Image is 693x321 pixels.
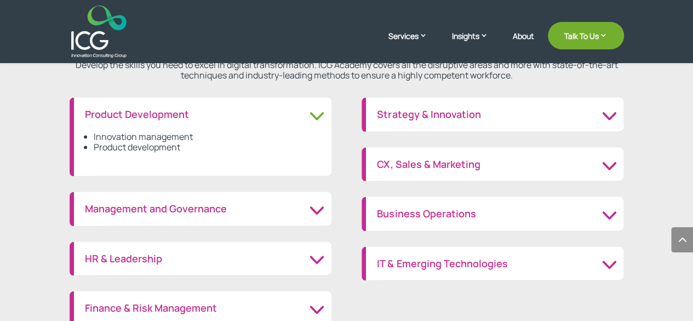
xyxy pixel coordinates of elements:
[85,203,320,215] h3: Management and Governance
[94,142,320,153] li: Product development
[388,30,438,58] a: Services
[377,109,612,121] h3: Strategy & Innovation
[377,258,612,270] h3: IT & Emerging Technologies
[70,60,624,81] p: Develop the skills you need to excel in digital transformation. ICG Academy covers all the disrup...
[377,159,612,171] h3: CX, Sales & Marketing
[511,202,693,321] iframe: Chat Widget
[85,253,320,265] h3: HR & Leadership
[85,109,320,121] h3: Product Development
[513,32,534,58] a: About
[85,302,320,314] h3: Finance & Risk Management
[377,208,612,220] h3: Business Operations
[94,132,320,142] li: Innovation management
[71,5,127,58] img: ICG
[548,22,624,49] a: Talk To Us
[452,30,499,58] a: Insights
